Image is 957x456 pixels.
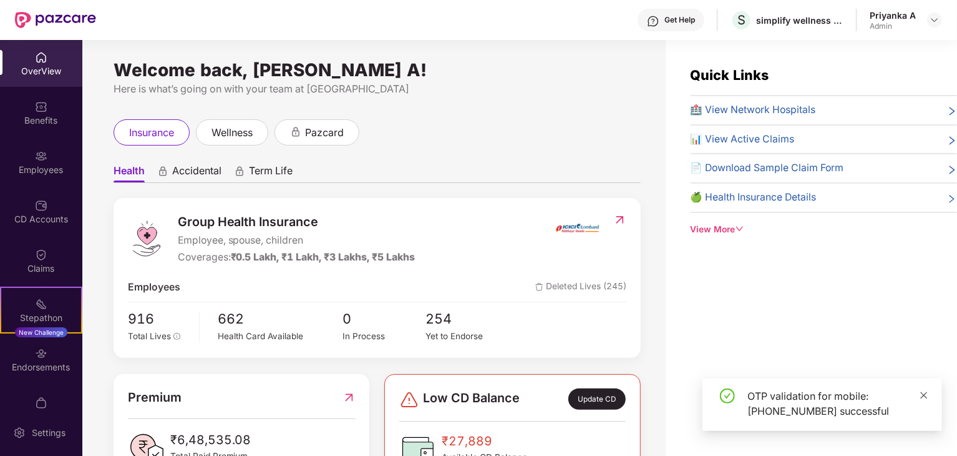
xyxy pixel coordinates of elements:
span: 🍏 Health Insurance Details [691,190,817,206]
span: 662 [218,309,343,330]
div: New Challenge [15,327,67,337]
div: animation [290,126,301,137]
div: animation [157,166,168,177]
span: close [920,391,928,400]
div: Yet to Endorse [426,330,509,343]
span: Total Lives [128,331,171,341]
span: 🏥 View Network Hospitals [691,102,816,118]
img: svg+xml;base64,PHN2ZyBpZD0iRW1wbG95ZWVzIiB4bWxucz0iaHR0cDovL3d3dy53My5vcmcvMjAwMC9zdmciIHdpZHRoPS... [35,150,47,162]
span: Health [114,164,145,182]
div: OTP validation for mobile: [PHONE_NUMBER] successful [747,389,927,419]
div: Coverages: [178,250,415,265]
img: svg+xml;base64,PHN2ZyBpZD0iRHJvcGRvd24tMzJ4MzIiIHhtbG5zPSJodHRwOi8vd3d3LnczLm9yZy8yMDAwL3N2ZyIgd2... [930,15,940,25]
span: S [737,12,746,27]
img: svg+xml;base64,PHN2ZyBpZD0iRW5kb3JzZW1lbnRzIiB4bWxucz0iaHR0cDovL3d3dy53My5vcmcvMjAwMC9zdmciIHdpZH... [35,347,47,360]
img: svg+xml;base64,PHN2ZyB4bWxucz0iaHR0cDovL3d3dy53My5vcmcvMjAwMC9zdmciIHdpZHRoPSIyMSIgaGVpZ2h0PSIyMC... [35,298,47,310]
span: Employee, spouse, children [178,233,415,249]
img: svg+xml;base64,PHN2ZyBpZD0iSG9tZSIgeG1sbnM9Imh0dHA6Ly93d3cudzMub3JnLzIwMDAvc3ZnIiB3aWR0aD0iMjAiIG... [35,51,47,64]
span: insurance [129,125,174,141]
span: wellness [211,125,253,141]
span: right [947,192,957,206]
img: svg+xml;base64,PHN2ZyBpZD0iQmVuZWZpdHMiIHhtbG5zPSJodHRwOi8vd3d3LnczLm9yZy8yMDAwL3N2ZyIgd2lkdGg9Ij... [35,101,47,113]
span: 📊 View Active Claims [691,132,795,147]
span: Premium [128,388,182,407]
div: simplify wellness india private limited [756,14,843,26]
span: check-circle [720,389,735,404]
span: Deleted Lives (245) [535,280,626,295]
span: Employees [128,280,180,295]
div: Stepathon [1,312,81,324]
img: RedirectIcon [342,388,356,407]
span: Low CD Balance [423,389,520,410]
span: 0 [342,309,425,330]
span: info-circle [173,333,181,340]
span: 📄 Download Sample Claim Form [691,161,844,176]
div: animation [234,166,245,177]
div: Update CD [568,389,626,410]
span: ₹27,889 [442,432,527,451]
div: View More [691,223,957,237]
span: ₹6,48,535.08 [170,430,251,450]
span: pazcard [305,125,344,141]
img: insurerIcon [554,212,601,244]
img: svg+xml;base64,PHN2ZyBpZD0iU2V0dGluZy0yMHgyMCIgeG1sbnM9Imh0dHA6Ly93d3cudzMub3JnLzIwMDAvc3ZnIiB3aW... [13,427,26,439]
span: 254 [426,309,509,330]
span: 916 [128,309,190,330]
img: svg+xml;base64,PHN2ZyBpZD0iQ0RfQWNjb3VudHMiIGRhdGEtbmFtZT0iQ0QgQWNjb3VudHMiIHhtbG5zPSJodHRwOi8vd3... [35,199,47,212]
span: down [736,225,744,234]
img: svg+xml;base64,PHN2ZyBpZD0iQ2xhaW0iIHhtbG5zPSJodHRwOi8vd3d3LnczLm9yZy8yMDAwL3N2ZyIgd2lkdGg9IjIwIi... [35,249,47,261]
span: Accidental [172,164,221,182]
div: Welcome back, [PERSON_NAME] A! [114,65,641,75]
div: Priyanka A [870,9,916,21]
div: In Process [342,330,425,343]
div: Get Help [664,15,695,25]
span: Term Life [249,164,293,182]
img: RedirectIcon [613,214,626,226]
img: deleteIcon [535,283,543,291]
span: right [947,163,957,176]
div: Here is what’s going on with your team at [GEOGRAPHIC_DATA] [114,81,641,97]
img: svg+xml;base64,PHN2ZyBpZD0iTXlfT3JkZXJzIiBkYXRhLW5hbWU9Ik15IE9yZGVycyIgeG1sbnM9Imh0dHA6Ly93d3cudz... [35,397,47,409]
div: Settings [28,427,69,439]
div: Admin [870,21,916,31]
img: svg+xml;base64,PHN2ZyBpZD0iSGVscC0zMngzMiIgeG1sbnM9Imh0dHA6Ly93d3cudzMub3JnLzIwMDAvc3ZnIiB3aWR0aD... [647,15,659,27]
span: right [947,134,957,147]
span: Quick Links [691,67,769,83]
div: Health Card Available [218,330,343,343]
img: New Pazcare Logo [15,12,96,28]
img: logo [128,220,165,257]
span: right [947,105,957,118]
img: svg+xml;base64,PHN2ZyBpZD0iRGFuZ2VyLTMyeDMyIiB4bWxucz0iaHR0cDovL3d3dy53My5vcmcvMjAwMC9zdmciIHdpZH... [399,390,419,410]
span: ₹0.5 Lakh, ₹1 Lakh, ₹3 Lakhs, ₹5 Lakhs [231,251,415,263]
span: Group Health Insurance [178,212,415,232]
